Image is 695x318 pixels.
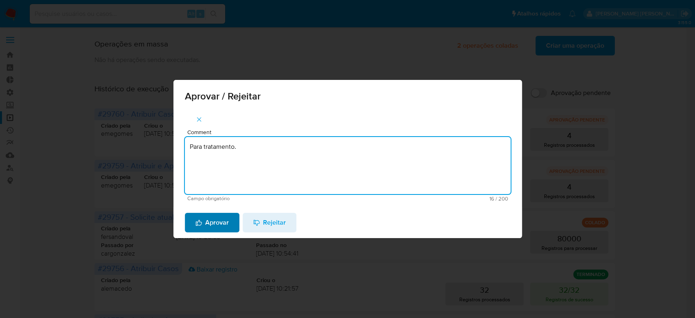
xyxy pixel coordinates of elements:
[185,91,511,101] span: Aprovar / Rejeitar
[195,214,229,232] span: Aprovar
[348,196,508,201] span: Máximo 200 caracteres
[185,137,511,194] textarea: Para tratamento.
[185,213,239,232] button: Aprovar
[253,214,286,232] span: Rejeitar
[187,196,348,201] span: Campo obrigatório
[187,129,513,135] span: Comment
[243,213,296,232] button: Rejeitar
